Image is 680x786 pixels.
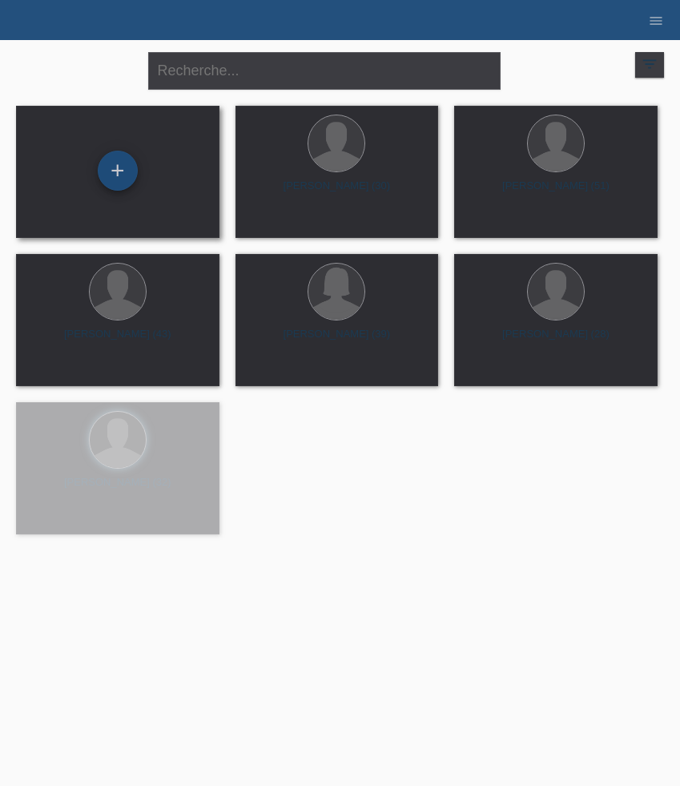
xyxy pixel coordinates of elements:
i: menu [648,13,664,29]
div: [PERSON_NAME] (43) [29,328,207,353]
div: Enregistrer le client [99,157,137,184]
input: Recherche... [148,52,501,90]
a: menu [640,15,672,25]
div: [PERSON_NAME] (30) [248,179,426,205]
div: [PERSON_NAME] (32) [29,476,207,502]
div: [PERSON_NAME] (51) [467,179,645,205]
i: filter_list [641,55,658,73]
div: [PERSON_NAME] (28) [467,328,645,353]
div: [PERSON_NAME] (39) [248,328,426,353]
